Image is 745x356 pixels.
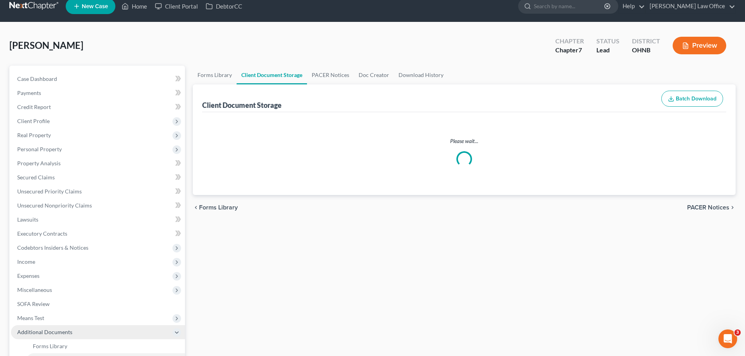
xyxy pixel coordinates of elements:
p: Please wait... [204,137,725,145]
a: Secured Claims [11,170,185,184]
span: Additional Documents [17,329,72,335]
span: 7 [578,46,582,54]
span: Real Property [17,132,51,138]
iframe: Intercom live chat [718,329,737,348]
div: OHNB [632,46,660,55]
span: Codebtors Insiders & Notices [17,244,88,251]
span: New Case [82,4,108,9]
span: [PERSON_NAME] [9,39,83,51]
a: Executory Contracts [11,227,185,241]
i: chevron_right [729,204,736,211]
div: Lead [596,46,619,55]
a: Forms Library [193,66,237,84]
span: SOFA Review [17,301,50,307]
a: Credit Report [11,100,185,114]
button: chevron_left Forms Library [193,204,238,211]
a: Forms Library [27,339,185,353]
span: Expenses [17,272,39,279]
a: Payments [11,86,185,100]
a: PACER Notices [307,66,354,84]
span: Miscellaneous [17,286,52,293]
span: Means Test [17,315,44,321]
div: Chapter [555,37,584,46]
div: Status [596,37,619,46]
button: Batch Download [661,91,723,107]
span: Property Analysis [17,160,61,166]
div: Chapter [555,46,584,55]
a: Doc Creator [354,66,394,84]
span: Batch Download [676,95,716,102]
span: 3 [734,329,741,336]
span: Executory Contracts [17,230,67,237]
span: Forms Library [33,343,67,349]
span: Lawsuits [17,216,38,223]
a: Case Dashboard [11,72,185,86]
a: Lawsuits [11,213,185,227]
span: Income [17,258,35,265]
i: chevron_left [193,204,199,211]
span: Secured Claims [17,174,55,181]
a: Unsecured Nonpriority Claims [11,199,185,213]
a: Client Document Storage [237,66,307,84]
a: Unsecured Priority Claims [11,184,185,199]
a: Download History [394,66,448,84]
a: Property Analysis [11,156,185,170]
span: Credit Report [17,104,51,110]
span: Case Dashboard [17,75,57,82]
span: Personal Property [17,146,62,152]
span: Payments [17,89,41,96]
span: Unsecured Nonpriority Claims [17,202,92,209]
button: Preview [673,37,726,54]
div: Client Document Storage [202,100,282,110]
button: PACER Notices chevron_right [687,204,736,211]
a: SOFA Review [11,297,185,311]
span: Forms Library [199,204,238,211]
span: Unsecured Priority Claims [17,188,82,195]
div: District [632,37,660,46]
span: PACER Notices [687,204,729,211]
span: Client Profile [17,118,50,124]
